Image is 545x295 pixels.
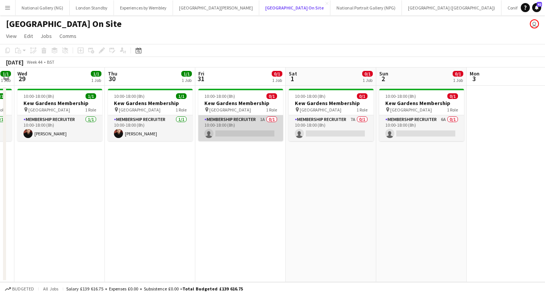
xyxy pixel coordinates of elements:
span: Fri [198,70,204,77]
span: 29 [16,74,27,83]
h3: Kew Gardens Membership [17,100,102,107]
span: 1 Role [85,107,96,113]
span: 31 [197,74,204,83]
a: Edit [21,31,36,41]
span: 1 Role [447,107,458,113]
span: [GEOGRAPHIC_DATA] [209,107,251,113]
app-job-card: 10:00-18:00 (8h)0/1Kew Gardens Membership [GEOGRAPHIC_DATA]1 RoleMembership Recruiter1A0/110:00-1... [198,89,283,141]
span: Week 44 [25,59,44,65]
h1: [GEOGRAPHIC_DATA] On Site [6,18,121,30]
span: 2 [378,74,388,83]
span: 30 [107,74,117,83]
span: [GEOGRAPHIC_DATA] [119,107,160,113]
span: Edit [24,33,33,39]
span: 1 Role [266,107,277,113]
span: All jobs [42,286,60,292]
span: Budgeted [12,286,34,292]
app-card-role: Membership Recruiter1/110:00-18:00 (8h)[PERSON_NAME] [17,115,102,141]
span: 1/1 [86,93,96,99]
h3: Kew Gardens Membership [108,100,193,107]
div: 1 Job [363,77,372,83]
button: [GEOGRAPHIC_DATA][PERSON_NAME] [173,0,259,15]
app-user-avatar: Gus Gordon [530,19,539,28]
button: Experiences by Wembley [114,0,173,15]
span: 0/1 [453,71,463,77]
div: BST [47,59,54,65]
span: Sat [289,70,297,77]
app-job-card: 10:00-18:00 (8h)1/1Kew Gardens Membership [GEOGRAPHIC_DATA]1 RoleMembership Recruiter1/110:00-18:... [108,89,193,141]
span: 0/1 [362,71,373,77]
span: 42 [537,2,542,7]
app-card-role: Membership Recruiter1A0/110:00-18:00 (8h) [198,115,283,141]
span: Jobs [40,33,52,39]
div: 1 Job [1,77,11,83]
span: 0/1 [272,71,282,77]
span: Sun [379,70,388,77]
h3: Kew Gardens Membership [289,100,374,107]
span: [GEOGRAPHIC_DATA] [28,107,70,113]
div: 1 Job [182,77,192,83]
span: 3 [469,74,480,83]
span: Comms [59,33,76,39]
app-card-role: Membership Recruiter1/110:00-18:00 (8h)[PERSON_NAME] [108,115,193,141]
div: 1 Job [272,77,282,83]
span: Mon [470,70,480,77]
span: [GEOGRAPHIC_DATA] [390,107,432,113]
a: View [3,31,20,41]
h3: Kew Gardens Membership [379,100,464,107]
app-card-role: Membership Recruiter6A0/110:00-18:00 (8h) [379,115,464,141]
a: 42 [532,3,541,12]
span: 10:00-18:00 (8h) [114,93,145,99]
span: 10:00-18:00 (8h) [295,93,325,99]
button: Budgeted [4,285,35,293]
span: 1 [288,74,297,83]
span: Total Budgeted £139 616.75 [182,286,243,292]
span: 1/1 [181,71,192,77]
span: [GEOGRAPHIC_DATA] [300,107,341,113]
span: Thu [108,70,117,77]
button: National Gallery (NG) [16,0,70,15]
div: 1 Job [453,77,463,83]
button: National Portrait Gallery (NPG) [330,0,402,15]
span: 10:00-18:00 (8h) [385,93,416,99]
div: 1 Job [91,77,101,83]
div: Salary £139 616.75 + Expenses £0.00 + Subsistence £0.00 = [66,286,243,292]
span: 1 Role [357,107,367,113]
span: View [6,33,17,39]
span: 1 Role [176,107,187,113]
span: 0/1 [266,93,277,99]
app-job-card: 10:00-18:00 (8h)1/1Kew Gardens Membership [GEOGRAPHIC_DATA]1 RoleMembership Recruiter1/110:00-18:... [17,89,102,141]
span: 0/1 [357,93,367,99]
span: Wed [17,70,27,77]
div: [DATE] [6,58,23,66]
app-job-card: 10:00-18:00 (8h)0/1Kew Gardens Membership [GEOGRAPHIC_DATA]1 RoleMembership Recruiter7A0/110:00-1... [289,89,374,141]
app-card-role: Membership Recruiter7A0/110:00-18:00 (8h) [289,115,374,141]
span: 1/1 [91,71,101,77]
h3: Kew Gardens Membership [198,100,283,107]
span: 0/1 [447,93,458,99]
button: [GEOGRAPHIC_DATA] On Site [259,0,330,15]
span: 10:00-18:00 (8h) [204,93,235,99]
span: 10:00-18:00 (8h) [23,93,54,99]
button: [GEOGRAPHIC_DATA] ([GEOGRAPHIC_DATA]) [402,0,501,15]
a: Jobs [37,31,55,41]
span: 1/1 [0,71,11,77]
span: 1/1 [176,93,187,99]
a: Comms [56,31,79,41]
button: London Standby [70,0,114,15]
app-job-card: 10:00-18:00 (8h)0/1Kew Gardens Membership [GEOGRAPHIC_DATA]1 RoleMembership Recruiter6A0/110:00-1... [379,89,464,141]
